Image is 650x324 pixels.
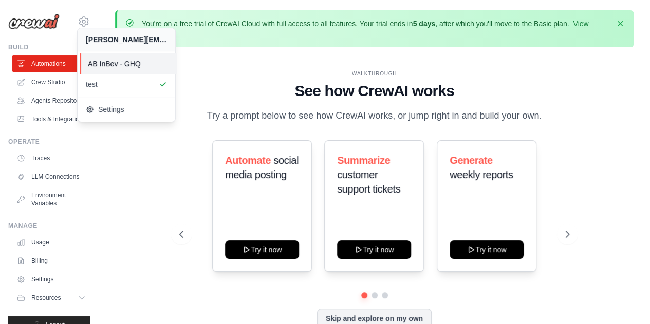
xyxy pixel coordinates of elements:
[225,155,299,180] span: social media posting
[8,14,60,29] img: Logo
[12,55,90,72] a: Automations
[413,20,435,28] strong: 5 days
[225,155,271,166] span: Automate
[337,155,390,166] span: Summarize
[8,43,90,51] div: Build
[86,79,167,89] span: test
[450,169,513,180] span: weekly reports
[12,168,90,185] a: LLM Connections
[179,70,569,78] div: WALKTHROUGH
[225,240,299,259] button: Try it now
[12,290,90,306] button: Resources
[8,222,90,230] div: Manage
[12,92,90,109] a: Agents Repository
[12,111,90,127] a: Tools & Integrations
[142,18,609,39] p: You're on a free trial of CrewAI Cloud with full access to all features. Your trial ends in , aft...
[179,82,569,100] h1: See how CrewAI works
[12,271,90,288] a: Settings
[337,240,411,259] button: Try it now
[12,253,90,269] a: Billing
[86,104,167,115] span: Settings
[12,150,90,166] a: Traces
[86,34,167,45] div: [PERSON_NAME][EMAIL_ADDRESS][DOMAIN_NAME]
[12,74,90,90] a: Crew Studio
[450,155,493,166] span: Generate
[450,240,524,259] button: Try it now
[12,187,90,212] a: Environment Variables
[88,59,169,69] span: AB InBev - GHQ
[599,275,650,324] iframe: Chat Widget
[12,234,90,251] a: Usage
[31,294,61,302] span: Resources
[8,138,90,146] div: Operate
[337,169,400,195] span: customer support tickets
[202,108,547,123] p: Try a prompt below to see how CrewAI works, or jump right in and build your own.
